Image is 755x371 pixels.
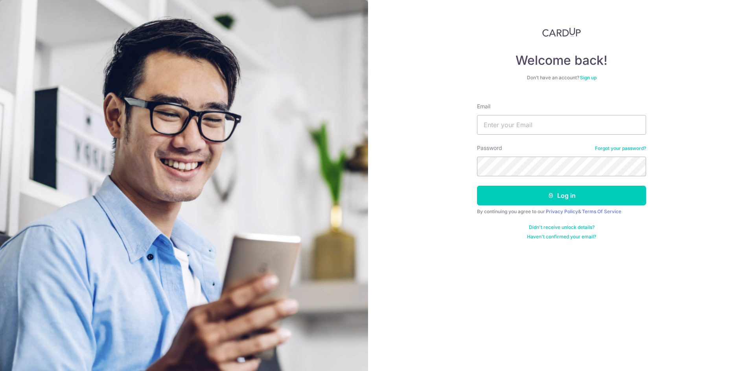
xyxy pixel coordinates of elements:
[477,208,646,215] div: By continuing you agree to our &
[580,75,597,80] a: Sign up
[546,208,578,214] a: Privacy Policy
[477,186,646,205] button: Log in
[477,144,502,152] label: Password
[477,53,646,68] h4: Welcome back!
[477,115,646,135] input: Enter your Email
[527,234,596,240] a: Haven't confirmed your email?
[477,102,490,110] label: Email
[582,208,621,214] a: Terms Of Service
[542,27,581,37] img: CardUp Logo
[477,75,646,81] div: Don’t have an account?
[529,224,595,230] a: Didn't receive unlock details?
[595,145,646,152] a: Forgot your password?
